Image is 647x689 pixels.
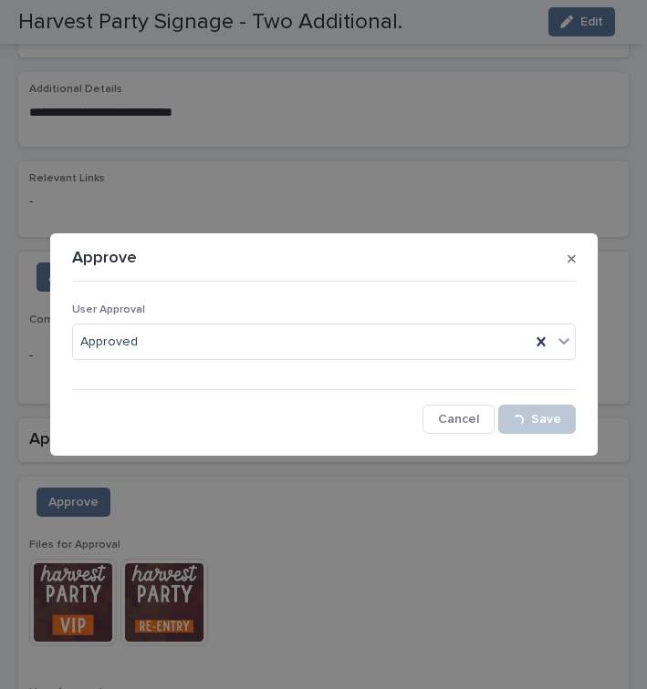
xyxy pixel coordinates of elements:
span: Cancel [438,413,479,426]
span: Approved [80,333,138,352]
button: Cancel [423,405,495,434]
button: Save [498,405,576,434]
span: User Approval [72,304,145,315]
span: Save [531,413,561,426]
p: Approve [72,249,137,269]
